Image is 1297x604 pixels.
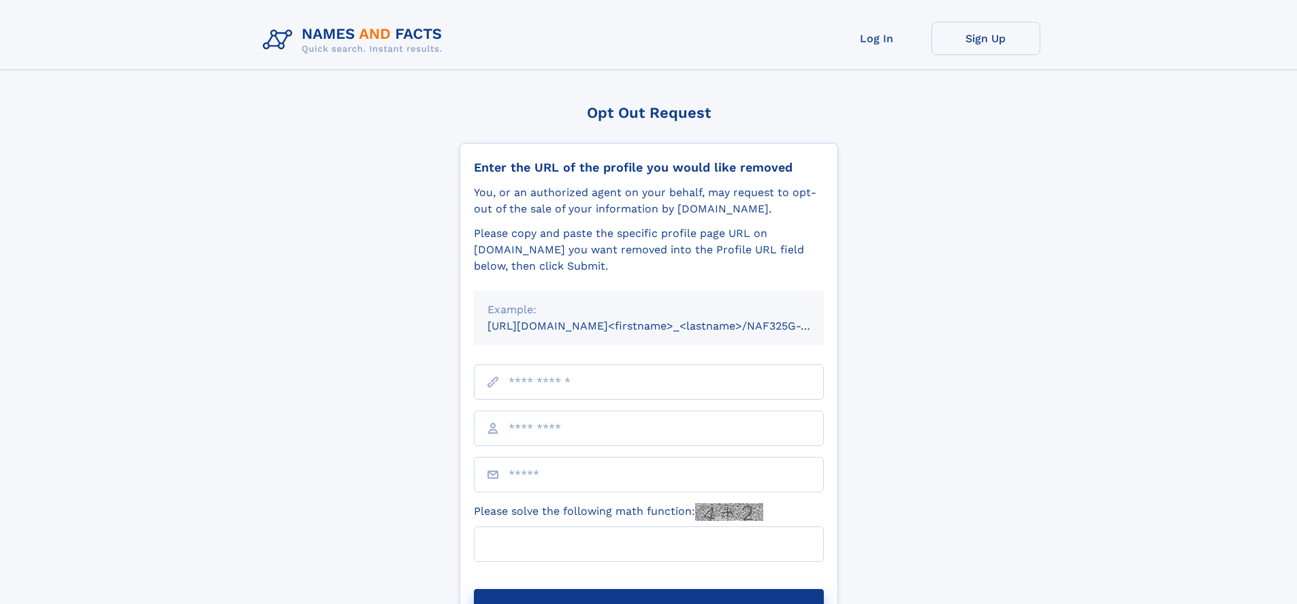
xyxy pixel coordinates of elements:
[257,22,453,59] img: Logo Names and Facts
[474,225,824,274] div: Please copy and paste the specific profile page URL on [DOMAIN_NAME] you want removed into the Pr...
[474,503,763,521] label: Please solve the following math function:
[822,22,931,55] a: Log In
[931,22,1040,55] a: Sign Up
[474,185,824,217] div: You, or an authorized agent on your behalf, may request to opt-out of the sale of your informatio...
[487,302,810,318] div: Example:
[474,160,824,175] div: Enter the URL of the profile you would like removed
[460,104,838,121] div: Opt Out Request
[487,319,850,332] small: [URL][DOMAIN_NAME]<firstname>_<lastname>/NAF325G-xxxxxxxx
